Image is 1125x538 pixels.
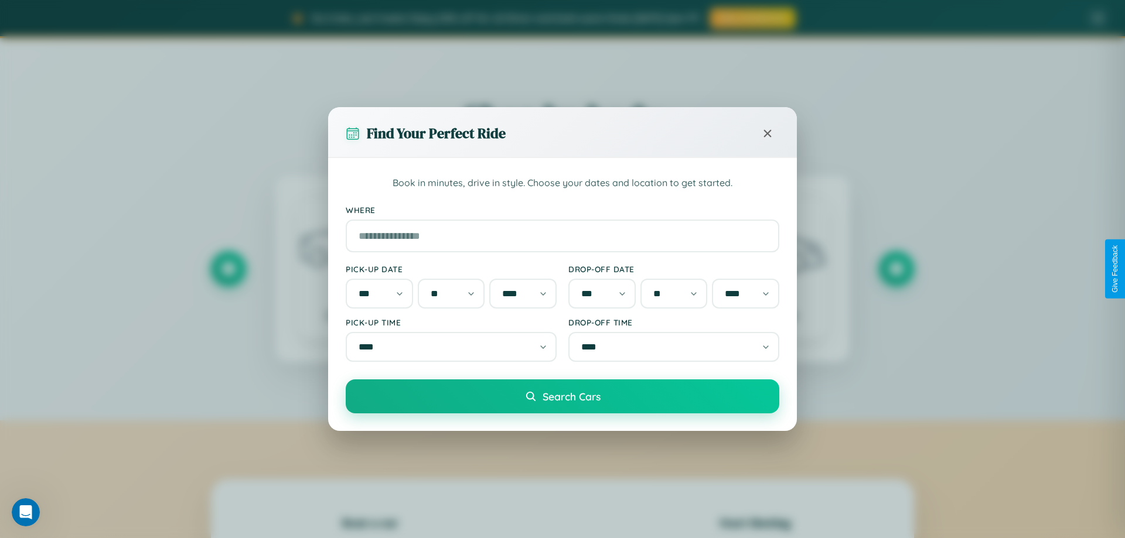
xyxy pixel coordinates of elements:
[367,124,506,143] h3: Find Your Perfect Ride
[568,264,779,274] label: Drop-off Date
[346,379,779,413] button: Search Cars
[568,317,779,327] label: Drop-off Time
[346,264,557,274] label: Pick-up Date
[543,390,601,403] span: Search Cars
[346,317,557,327] label: Pick-up Time
[346,205,779,215] label: Where
[346,176,779,191] p: Book in minutes, drive in style. Choose your dates and location to get started.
